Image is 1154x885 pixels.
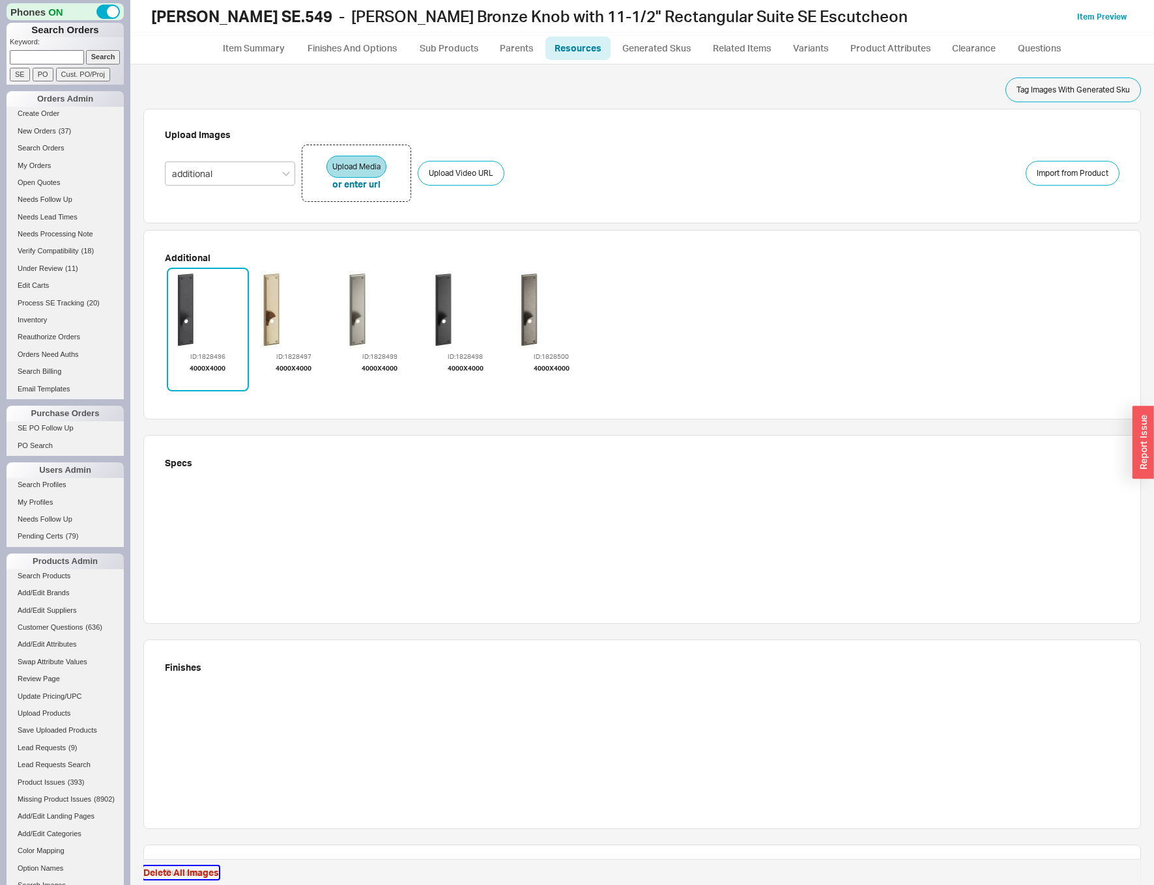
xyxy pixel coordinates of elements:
[59,127,72,135] span: ( 37 )
[165,130,1119,139] h5: Upload Images
[7,107,124,120] a: Create Order
[87,299,100,307] span: ( 20 )
[56,68,110,81] input: Cust. PO/Proj
[7,569,124,583] a: Search Products
[7,638,124,651] a: Add/Edit Attributes
[165,251,1119,264] b: Additional
[10,68,30,81] input: SE
[332,178,381,191] button: or enter url
[296,36,408,60] a: Finishes And Options
[1026,161,1119,186] button: Import from Product
[7,91,124,107] div: Orders Admin
[1037,165,1108,181] span: Import from Product
[613,36,700,60] a: Generated Skus
[81,247,94,255] span: ( 18 )
[18,247,79,255] span: Verify Compatibility
[151,7,332,26] b: [PERSON_NAME] SE.549
[7,621,124,634] a: Customer Questions(636)
[18,195,72,203] span: Needs Follow Up
[165,661,1119,674] b: Finishes
[426,353,505,359] h6: ID: 1828498
[7,193,124,206] a: Needs Follow Up
[85,623,102,631] span: ( 636 )
[7,244,124,258] a: Verify Compatibility(18)
[841,36,940,60] a: Product Attributes
[7,741,124,755] a: Lead Requests(9)
[7,227,124,241] a: Needs Processing Note
[7,159,124,173] a: My Orders
[214,36,294,60] a: Item Summary
[411,36,488,60] a: Sub Products
[168,365,248,371] h6: 4000 x 4000
[18,795,91,803] span: Missing Product Issues
[545,36,611,60] a: Resources
[7,439,124,453] a: PO Search
[165,162,295,186] input: Select Image Type
[491,36,543,60] a: Parents
[7,862,124,875] a: Option Names
[10,37,124,50] p: Keyword:
[66,532,79,540] span: ( 79 )
[7,421,124,435] a: SE PO Follow Up
[7,296,124,310] a: Process SE Tracking(20)
[339,7,345,26] span: -
[18,127,56,135] span: New Orders
[943,36,1005,60] a: Clearance
[1008,36,1071,60] a: Questions
[512,353,591,359] h6: ID: 1828500
[512,365,591,371] h6: 4000 x 4000
[7,478,124,492] a: Search Profiles
[7,554,124,569] div: Products Admin
[7,462,124,478] div: Users Admin
[7,382,124,396] a: Email Templates
[426,365,505,371] h6: 4000 x 4000
[143,866,219,879] button: Delete All Images
[7,124,124,138] a: New Orders(37)
[7,844,124,858] a: Color Mapping
[168,353,248,359] h6: ID: 1828496
[68,778,85,786] span: ( 393 )
[703,36,781,60] a: Related Items
[48,5,63,19] span: ON
[326,156,386,178] button: Upload Media
[1077,12,1127,21] a: Item Preview
[7,604,124,617] a: Add/Edit Suppliers
[282,171,290,176] svg: open menu
[7,23,124,37] h1: Search Orders
[332,159,381,175] span: Upload Media
[7,176,124,190] a: Open Quotes
[94,795,115,803] span: ( 8902 )
[7,529,124,543] a: Pending Certs(79)
[429,165,493,181] span: Upload Video URL
[340,353,420,359] h6: ID: 1828499
[7,513,124,526] a: Needs Follow Up
[7,262,124,275] a: Under Review(11)
[18,532,63,540] span: Pending Certs
[7,655,124,669] a: Swap Attribute Values
[18,744,66,752] span: Lead Requests
[7,348,124,361] a: Orders Need Auths
[254,365,334,371] h6: 4000 x 4000
[7,776,124,789] a: Product Issues(393)
[7,723,124,737] a: Save Uploaded Products
[18,778,65,786] span: Product Issues
[18,264,63,272] span: Under Review
[418,161,504,186] button: Upload Video URL
[7,809,124,823] a: Add/Edit Landing Pages
[18,623,83,631] span: Customer Questions
[7,793,124,806] a: Missing Product Issues(8902)
[33,68,53,81] input: PO
[7,313,124,327] a: Inventory
[18,515,72,523] span: Needs Follow Up
[7,758,124,772] a: Lead Requests Search
[7,406,124,421] div: Purchase Orders
[86,50,121,64] input: Search
[783,36,838,60] a: Variants
[7,586,124,600] a: Add/Edit Brands
[7,3,124,20] div: Phones
[7,707,124,720] a: Upload Products
[7,365,124,378] a: Search Billing
[7,690,124,703] a: Update Pricing/UPC
[68,744,77,752] span: ( 9 )
[7,141,124,155] a: Search Orders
